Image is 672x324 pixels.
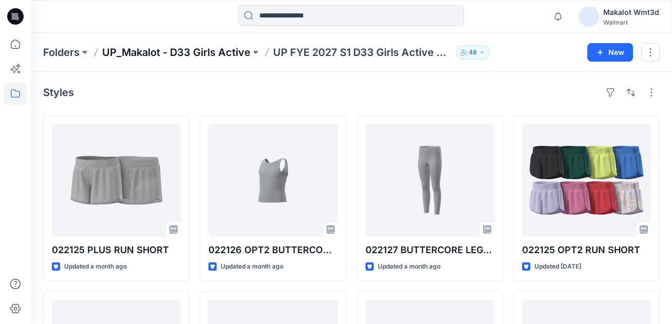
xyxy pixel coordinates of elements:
[366,124,494,237] a: 022127 BUTTERCORE LEGGING
[273,45,452,60] p: UP FYE 2027 S1 D33 Girls Active Makalot
[469,47,477,58] p: 48
[534,261,581,272] p: Updated [DATE]
[102,45,251,60] a: UP_Makalot - D33 Girls Active
[43,45,80,60] a: Folders
[64,261,127,272] p: Updated a month ago
[208,243,337,257] p: 022126 OPT2 BUTTERCORE LL BRA
[52,124,181,237] a: 022125 PLUS RUN SHORT
[378,261,440,272] p: Updated a month ago
[522,124,651,237] a: 022125 OPT2 RUN SHORT
[208,124,337,237] a: 022126 OPT2 BUTTERCORE LL BRA
[456,45,490,60] button: 48
[221,261,283,272] p: Updated a month ago
[52,243,181,257] p: 022125 PLUS RUN SHORT
[603,6,659,18] div: Makalot Wmt3d
[587,43,633,62] button: New
[366,243,494,257] p: 022127 BUTTERCORE LEGGING
[43,86,74,99] h4: Styles
[579,6,599,27] img: avatar
[522,243,651,257] p: 022125 OPT2 RUN SHORT
[603,18,659,26] div: Walmart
